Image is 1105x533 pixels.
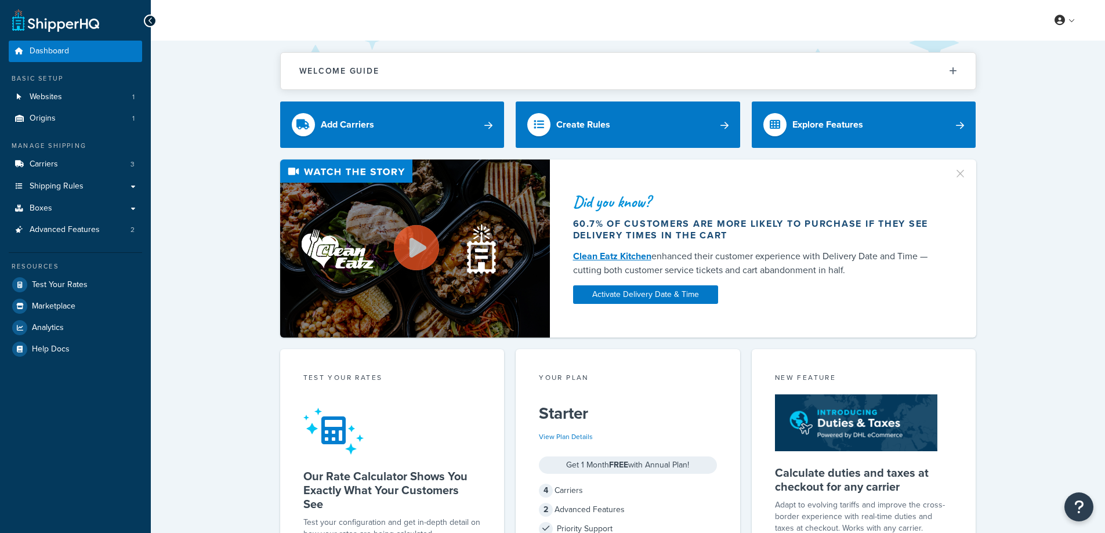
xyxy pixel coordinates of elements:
[539,456,717,474] div: Get 1 Month with Annual Plan!
[9,154,142,175] a: Carriers3
[30,225,100,235] span: Advanced Features
[573,194,940,210] div: Did you know?
[9,296,142,317] a: Marketplace
[30,46,69,56] span: Dashboard
[30,204,52,213] span: Boxes
[792,117,863,133] div: Explore Features
[131,159,135,169] span: 3
[516,101,740,148] a: Create Rules
[9,108,142,129] a: Origins1
[539,502,717,518] div: Advanced Features
[32,345,70,354] span: Help Docs
[132,92,135,102] span: 1
[573,218,940,241] div: 60.7% of customers are more likely to purchase if they see delivery times in the cart
[9,176,142,197] a: Shipping Rules
[280,159,550,338] img: Video thumbnail
[539,404,717,423] h5: Starter
[321,117,374,133] div: Add Carriers
[131,225,135,235] span: 2
[303,372,481,386] div: Test your rates
[30,182,84,191] span: Shipping Rules
[539,483,717,499] div: Carriers
[280,101,505,148] a: Add Carriers
[1064,492,1093,521] button: Open Resource Center
[30,159,58,169] span: Carriers
[32,323,64,333] span: Analytics
[32,302,75,311] span: Marketplace
[752,101,976,148] a: Explore Features
[9,317,142,338] a: Analytics
[9,219,142,241] a: Advanced Features2
[9,74,142,84] div: Basic Setup
[609,459,628,471] strong: FREE
[30,92,62,102] span: Websites
[9,339,142,360] a: Help Docs
[775,372,953,386] div: New Feature
[9,108,142,129] li: Origins
[9,86,142,108] a: Websites1
[539,503,553,517] span: 2
[539,432,593,442] a: View Plan Details
[281,53,976,89] button: Welcome Guide
[303,469,481,511] h5: Our Rate Calculator Shows You Exactly What Your Customers See
[9,262,142,271] div: Resources
[539,372,717,386] div: Your Plan
[9,198,142,219] a: Boxes
[9,274,142,295] a: Test Your Rates
[9,154,142,175] li: Carriers
[9,141,142,151] div: Manage Shipping
[775,466,953,494] h5: Calculate duties and taxes at checkout for any carrier
[573,249,940,277] div: enhanced their customer experience with Delivery Date and Time — cutting both customer service ti...
[539,484,553,498] span: 4
[573,285,718,304] a: Activate Delivery Date & Time
[132,114,135,124] span: 1
[9,41,142,62] a: Dashboard
[573,249,651,263] a: Clean Eatz Kitchen
[9,86,142,108] li: Websites
[30,114,56,124] span: Origins
[32,280,88,290] span: Test Your Rates
[9,219,142,241] li: Advanced Features
[556,117,610,133] div: Create Rules
[299,67,379,75] h2: Welcome Guide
